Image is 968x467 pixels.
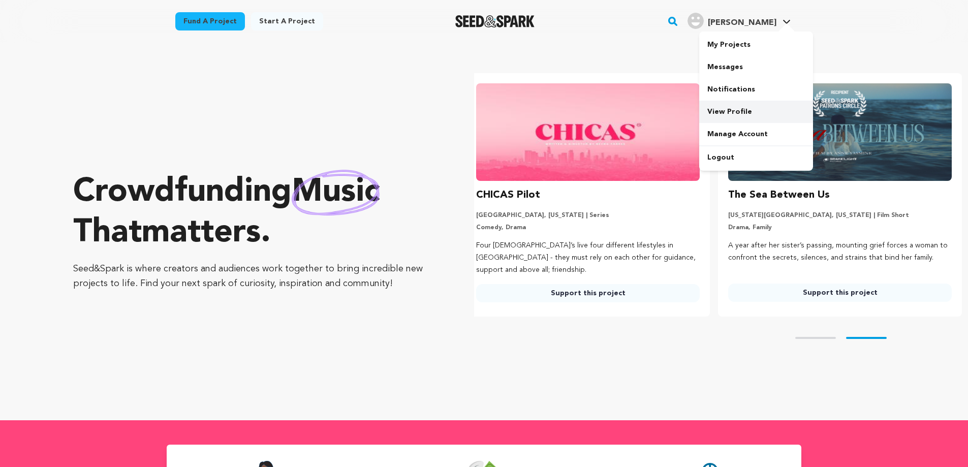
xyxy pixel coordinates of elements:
[728,240,952,264] p: A year after her sister’s passing, mounting grief forces a woman to confront the secrets, silence...
[688,13,776,29] div: Amber R.'s Profile
[728,284,952,302] a: Support this project
[688,13,704,29] img: user.png
[685,11,793,32] span: Amber R.'s Profile
[73,262,433,291] p: Seed&Spark is where creators and audiences work together to bring incredible new projects to life...
[708,19,776,27] span: [PERSON_NAME]
[728,187,830,203] h3: The Sea Between Us
[455,15,535,27] a: Seed&Spark Homepage
[251,12,323,30] a: Start a project
[476,211,700,220] p: [GEOGRAPHIC_DATA], [US_STATE] | Series
[699,101,813,123] a: View Profile
[476,240,700,276] p: Four [DEMOGRAPHIC_DATA]’s live four different lifestyles in [GEOGRAPHIC_DATA] - they must rely on...
[476,224,700,232] p: Comedy, Drama
[455,15,535,27] img: Seed&Spark Logo Dark Mode
[728,211,952,220] p: [US_STATE][GEOGRAPHIC_DATA], [US_STATE] | Film Short
[73,172,433,254] p: Crowdfunding that .
[142,217,261,250] span: matters
[699,56,813,78] a: Messages
[175,12,245,30] a: Fund a project
[699,146,813,169] a: Logout
[476,187,540,203] h3: CHICAS Pilot
[728,83,952,181] img: The Sea Between Us image
[699,123,813,145] a: Manage Account
[699,78,813,101] a: Notifications
[476,83,700,181] img: CHICAS Pilot image
[685,11,793,29] a: Amber R.'s Profile
[699,34,813,56] a: My Projects
[476,284,700,302] a: Support this project
[728,224,952,232] p: Drama, Family
[292,170,380,215] img: hand sketched image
